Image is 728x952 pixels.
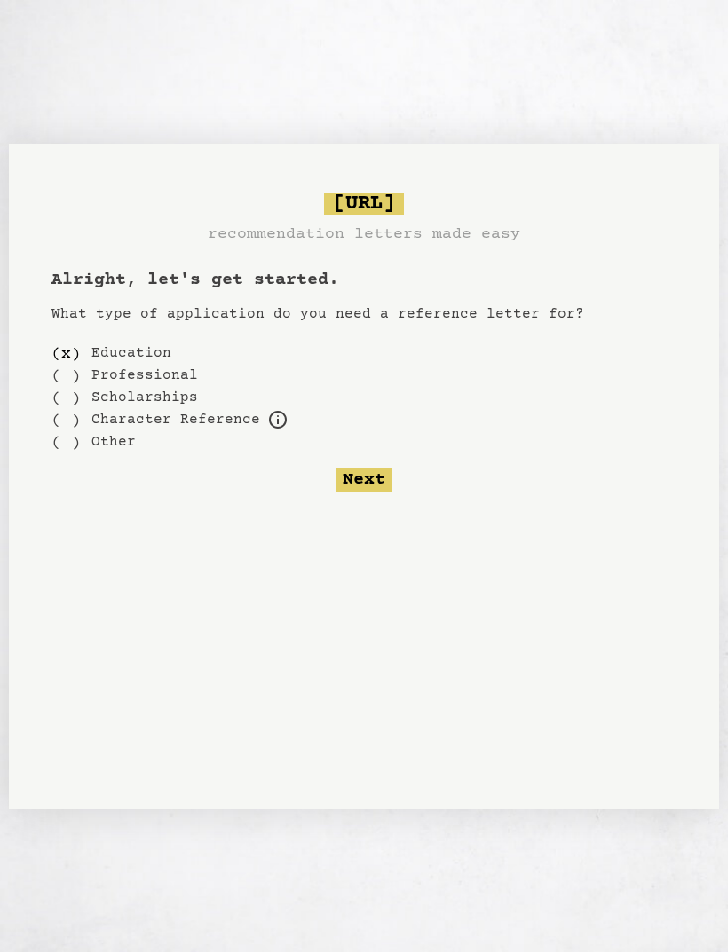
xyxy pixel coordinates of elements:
div: ( ) [51,409,81,431]
span: [URL] [324,193,404,215]
div: ( ) [51,387,81,409]
h1: Alright, let's get started. [51,268,677,293]
h3: recommendation letters made easy [208,222,520,247]
p: What type of application do you need a reference letter for? [51,303,677,325]
div: ( ) [51,365,81,387]
div: ( x ) [51,342,81,365]
label: Professional [91,365,198,386]
label: Education [91,342,171,364]
button: Next [336,468,392,492]
label: Scholarships [91,387,198,408]
label: Other [91,431,136,452]
label: For example, loans, housing applications, parole, professional certification, etc. [91,409,260,430]
div: ( ) [51,431,81,453]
